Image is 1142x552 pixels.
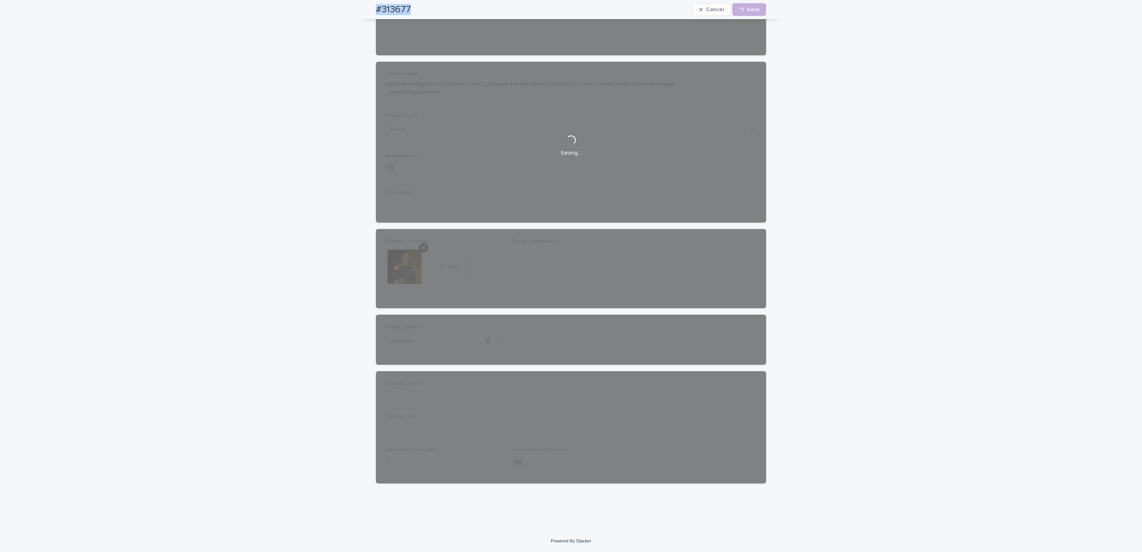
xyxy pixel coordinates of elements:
span: Cancel [706,7,724,12]
button: Save [732,3,766,16]
span: Save [747,7,760,12]
button: Cancel [692,3,731,16]
a: Powered By Stacker [551,538,591,543]
h2: #313677 [376,4,411,16]
p: Saving… [561,150,581,157]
